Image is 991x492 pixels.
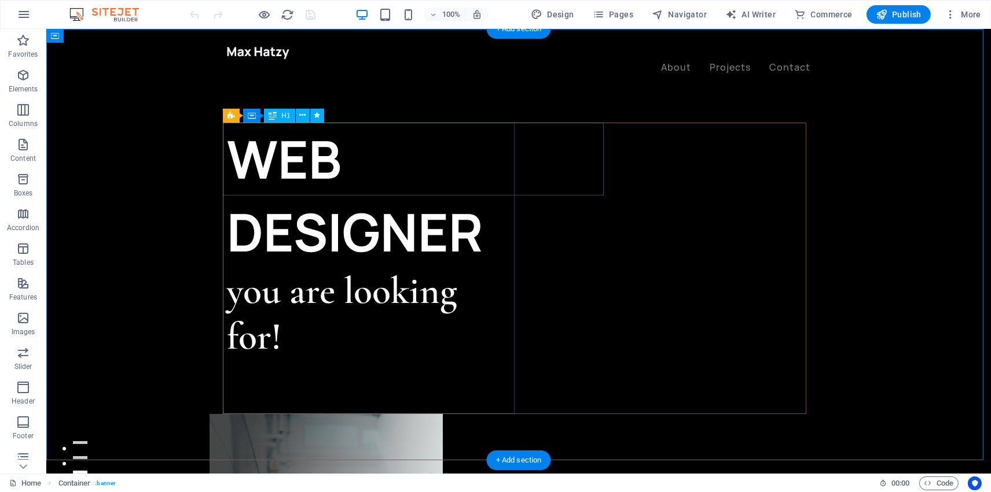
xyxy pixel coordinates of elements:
[472,9,482,20] i: On resize automatically adjust zoom level to fit chosen device.
[940,5,986,24] button: More
[919,476,959,490] button: Code
[9,293,37,302] p: Features
[487,19,551,39] div: + Add section
[10,154,36,163] p: Content
[9,119,38,128] p: Columns
[790,5,857,24] button: Commerce
[13,431,34,441] p: Footer
[487,450,551,470] div: + Add section
[27,412,41,415] button: 1
[9,84,38,94] p: Elements
[721,5,780,24] button: AI Writer
[9,476,41,490] a: Click to cancel selection. Double-click to open Pages
[14,362,32,371] p: Slider
[12,397,35,406] p: Header
[794,9,853,20] span: Commerce
[968,476,982,490] button: Usercentrics
[258,8,271,21] button: Click here to leave preview mode and continue editing
[526,5,579,24] div: Design (Ctrl+Alt+Y)
[12,327,35,336] p: Images
[13,258,34,267] p: Tables
[588,5,638,24] button: Pages
[14,188,33,198] p: Boxes
[67,8,153,21] img: Editor Logo
[27,442,41,445] button: 3
[725,9,776,20] span: AI Writer
[652,9,707,20] span: Navigator
[27,427,41,430] button: 2
[867,5,931,24] button: Publish
[281,8,295,21] i: Reload page
[647,5,711,24] button: Navigator
[7,223,39,232] p: Accordion
[876,9,922,20] span: Publish
[945,9,981,20] span: More
[281,112,290,119] span: H1
[424,8,465,21] button: 100%
[593,9,633,20] span: Pages
[526,5,579,24] button: Design
[8,50,38,59] p: Favorites
[281,8,295,21] button: reload
[531,9,574,20] span: Design
[58,476,116,490] nav: breadcrumb
[891,476,909,490] span: 00 00
[95,476,116,490] span: . banner
[58,476,91,490] span: Click to select. Double-click to edit
[924,476,953,490] span: Code
[442,8,460,21] h6: 100%
[900,479,901,487] span: :
[879,476,910,490] h6: Session time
